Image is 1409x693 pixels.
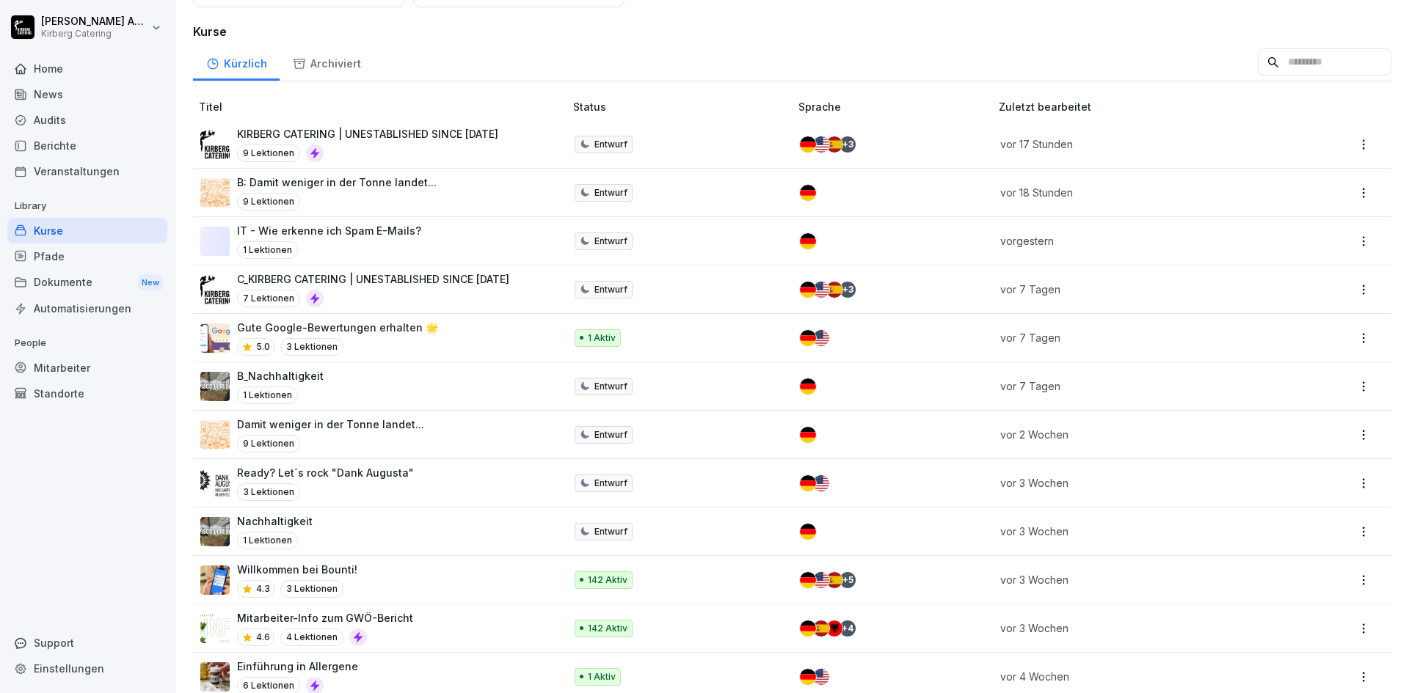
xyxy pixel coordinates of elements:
img: de.svg [800,233,816,249]
img: al.svg [826,620,842,637]
p: Entwurf [594,525,627,538]
a: Einstellungen [7,656,167,681]
p: Nachhaltigkeit [237,513,313,529]
img: dxikevl05c274fqjcx4fmktu.png [200,662,230,692]
p: vor 7 Tagen [1000,282,1273,297]
p: [PERSON_NAME] Adamy [41,15,148,28]
div: Veranstaltungen [7,158,167,184]
p: 3 Lektionen [237,483,300,501]
img: de.svg [800,282,816,298]
a: Home [7,56,167,81]
p: vor 18 Stunden [1000,185,1273,200]
p: vor 7 Tagen [1000,330,1273,345]
p: B_Nachhaltigkeit [237,368,324,384]
img: xh3bnih80d1pxcetv9zsuevg.png [200,565,230,595]
p: Willkommen bei Bounti! [237,562,357,577]
div: + 3 [840,136,856,153]
p: KIRBERG CATERING | UNESTABLISHED SINCE [DATE] [237,126,498,142]
img: es.svg [813,620,829,637]
p: 1 Lektionen [237,532,298,549]
img: es.svg [826,282,842,298]
img: u3v3eqhkuuud6np3p74ep1u4.png [200,517,230,546]
img: xslxr8u7rrrmmaywqbbmupvx.png [200,420,230,450]
p: IT - Wie erkenne ich Spam E-Mails? [237,223,421,238]
img: u3v3eqhkuuud6np3p74ep1u4.png [200,372,230,401]
p: 1 Aktiv [588,331,616,345]
img: de.svg [800,669,816,685]
p: 1 Lektionen [237,241,298,259]
p: Entwurf [594,235,627,248]
div: Support [7,630,167,656]
p: vor 4 Wochen [1000,669,1273,684]
a: DokumenteNew [7,269,167,296]
p: 142 Aktiv [588,622,627,635]
img: de.svg [800,572,816,588]
img: de.svg [800,620,816,637]
img: i46egdugay6yxji09ovw546p.png [200,275,230,304]
p: Entwurf [594,477,627,490]
p: 7 Lektionen [237,290,300,307]
p: 9 Lektionen [237,435,300,452]
p: Titel [199,99,567,114]
img: us.svg [813,572,829,588]
img: de.svg [800,136,816,153]
p: Kirberg Catering [41,29,148,39]
p: Sprache [798,99,993,114]
p: Einführung in Allergene [237,659,358,674]
a: Kürzlich [193,43,280,81]
img: us.svg [813,282,829,298]
h3: Kurse [193,23,1391,40]
a: Kurse [7,218,167,243]
p: Mitarbeiter-Info zum GWÖ-Bericht [237,610,413,626]
p: 3 Lektionen [280,338,343,356]
p: vor 3 Wochen [1000,572,1273,587]
a: Automatisierungen [7,296,167,321]
p: Entwurf [594,428,627,441]
p: 1 Aktiv [588,670,616,683]
p: Entwurf [594,186,627,199]
p: vor 7 Tagen [1000,378,1273,394]
a: Berichte [7,133,167,158]
p: 4 Lektionen [280,628,343,646]
p: Entwurf [594,138,627,151]
a: Audits [7,107,167,133]
img: de.svg [800,185,816,201]
img: es.svg [826,572,842,588]
a: Pfade [7,243,167,269]
p: vor 3 Wochen [1000,475,1273,491]
a: Mitarbeiter [7,355,167,381]
img: de.svg [800,330,816,346]
p: People [7,331,167,355]
img: gkdm3ptpht20x3z55lxtzsov.png [200,469,230,498]
img: de.svg [800,475,816,491]
p: Entwurf [594,380,627,393]
p: 4.3 [256,582,270,595]
p: Status [573,99,793,114]
p: C_KIRBERG CATERING | UNESTABLISHED SINCE [DATE] [237,271,509,287]
img: es.svg [826,136,842,153]
p: Zuletzt bearbeitet [999,99,1291,114]
img: us.svg [813,330,829,346]
img: i46egdugay6yxji09ovw546p.png [200,130,230,159]
img: us.svg [813,136,829,153]
img: cbgah4ktzd3wiqnyiue5lell.png [200,614,230,643]
a: Archiviert [280,43,374,81]
div: + 3 [840,282,856,298]
img: us.svg [813,475,829,491]
p: vor 3 Wochen [1000,620,1273,636]
div: + 4 [840,620,856,637]
div: Dokumente [7,269,167,296]
p: 5.0 [256,340,270,353]
p: vor 17 Stunden [1000,136,1273,152]
img: us.svg [813,669,829,685]
p: Damit weniger in der Tonne landet... [237,417,424,432]
p: Library [7,194,167,218]
img: de.svg [800,524,816,540]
